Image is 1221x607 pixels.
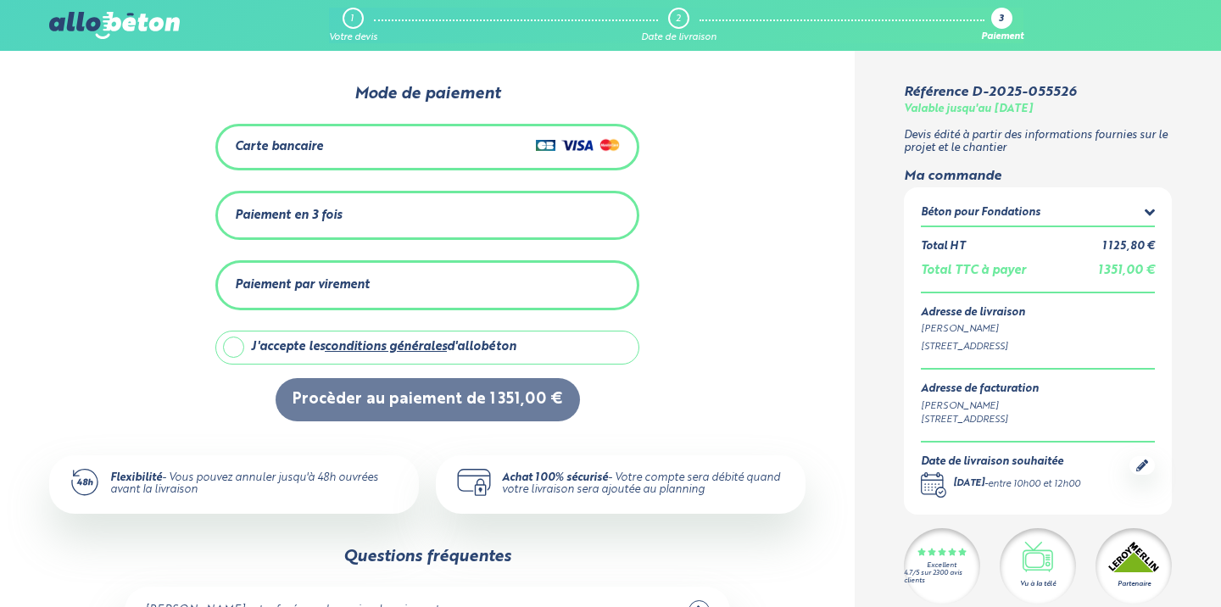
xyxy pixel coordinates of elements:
a: 1 Votre devis [329,8,377,43]
strong: Achat 100% sécurisé [502,472,608,483]
div: Référence D-2025-055526 [904,85,1076,100]
img: allobéton [49,12,180,39]
div: [PERSON_NAME] [921,399,1039,414]
div: Votre devis [329,32,377,43]
div: 1 125,80 € [1102,241,1155,253]
div: Béton pour Fondations [921,207,1040,220]
div: - Vous pouvez annuler jusqu'à 48h ouvrées avant la livraison [110,472,399,497]
div: Date de livraison [641,32,716,43]
div: J'accepte les d'allobéton [251,340,516,354]
div: Ma commande [904,169,1173,184]
strong: Flexibilité [110,472,162,483]
div: Vu à la télé [1020,579,1056,589]
div: Excellent [927,562,956,570]
div: Total HT [921,241,965,253]
div: [DATE] [953,477,984,492]
a: 3 Paiement [981,8,1023,43]
div: 3 [999,14,1004,25]
div: [STREET_ADDRESS] [921,340,1156,354]
div: Paiement en 3 fois [235,209,342,223]
div: Questions fréquentes [343,548,511,566]
div: Valable jusqu'au [DATE] [904,103,1033,116]
div: Adresse de facturation [921,383,1039,396]
div: [STREET_ADDRESS] [921,413,1039,427]
a: 2 Date de livraison [641,8,716,43]
div: [PERSON_NAME] [921,322,1156,337]
div: 4.7/5 sur 2300 avis clients [904,570,980,585]
div: 1 [350,14,354,25]
div: - [953,477,1080,492]
div: Carte bancaire [235,140,323,154]
div: Paiement [981,32,1023,43]
img: Cartes de crédit [536,135,620,155]
div: - Votre compte sera débité quand votre livraison sera ajoutée au planning [502,472,785,497]
a: conditions générales [325,341,447,353]
button: Procèder au paiement de 1 351,00 € [276,378,580,421]
iframe: Help widget launcher [1070,541,1202,588]
div: Date de livraison souhaitée [921,456,1080,469]
div: entre 10h00 et 12h00 [988,477,1080,492]
div: Adresse de livraison [921,307,1156,320]
div: Mode de paiement [200,85,655,103]
span: 1 351,00 € [1098,265,1155,276]
summary: Béton pour Fondations [921,204,1156,226]
div: Paiement par virement [235,278,370,292]
div: Total TTC à payer [921,264,1026,278]
p: Devis édité à partir des informations fournies sur le projet et le chantier [904,130,1173,154]
div: 2 [676,14,681,25]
